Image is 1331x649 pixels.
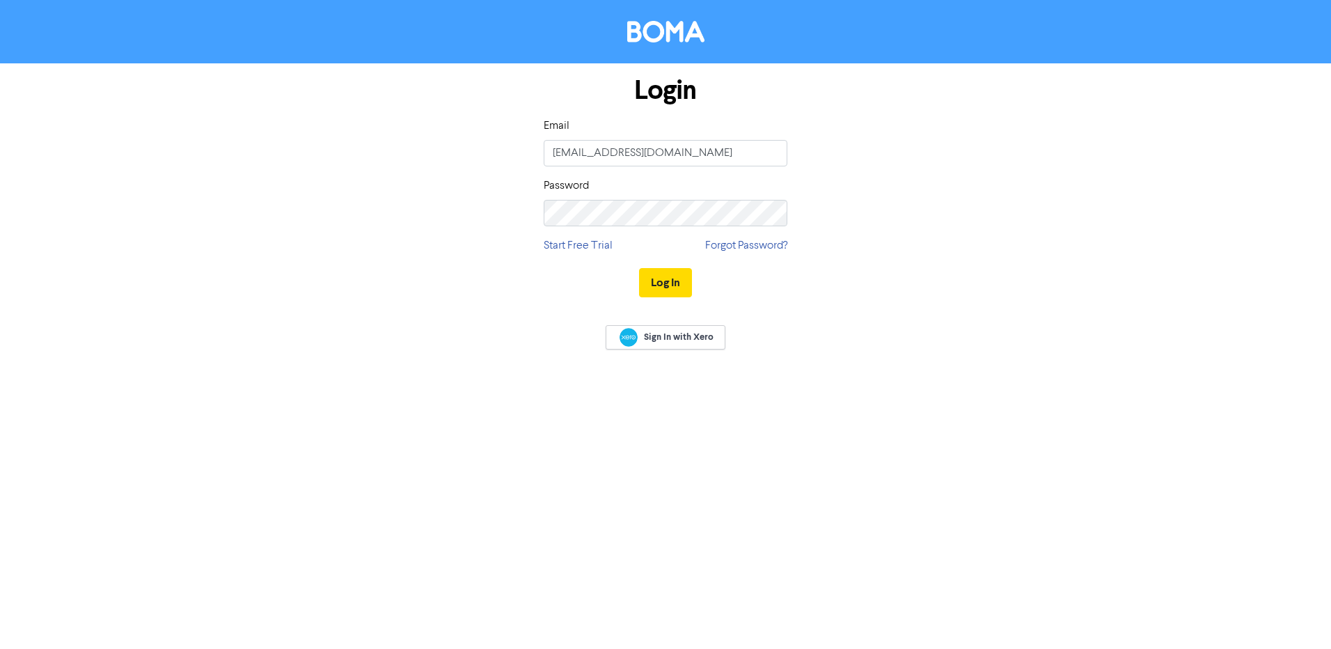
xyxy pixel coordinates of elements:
[544,237,613,254] a: Start Free Trial
[627,21,704,42] img: BOMA Logo
[620,328,638,347] img: Xero logo
[639,268,692,297] button: Log In
[606,325,725,350] a: Sign In with Xero
[544,118,569,134] label: Email
[544,178,589,194] label: Password
[544,75,787,107] h1: Login
[644,331,714,343] span: Sign In with Xero
[705,237,787,254] a: Forgot Password?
